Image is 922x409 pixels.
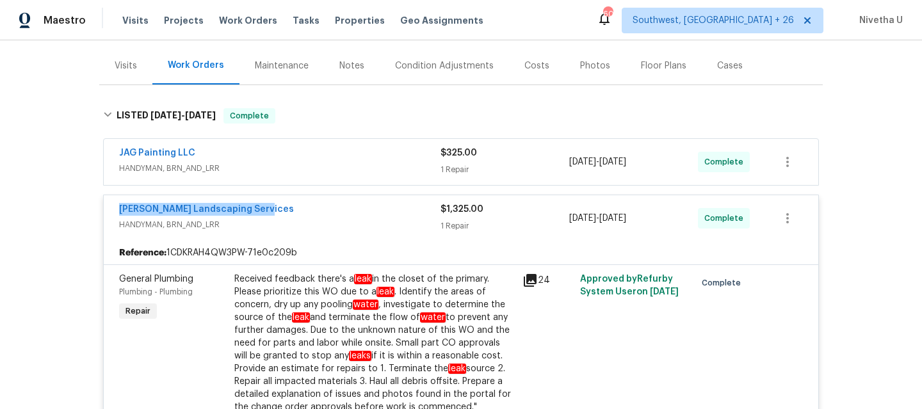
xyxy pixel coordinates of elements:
[854,14,903,27] span: Nivetha U
[599,157,626,166] span: [DATE]
[119,148,195,157] a: JAG Painting LLC
[293,16,319,25] span: Tasks
[219,14,277,27] span: Work Orders
[349,351,371,361] em: leaks
[717,60,743,72] div: Cases
[569,212,626,225] span: -
[117,108,216,124] h6: LISTED
[704,212,748,225] span: Complete
[164,14,204,27] span: Projects
[420,312,446,323] em: water
[448,364,466,374] em: leak
[119,218,441,231] span: HANDYMAN, BRN_AND_LRR
[119,162,441,175] span: HANDYMAN, BRN_AND_LRR
[44,14,86,27] span: Maestro
[255,60,309,72] div: Maintenance
[119,205,294,214] a: [PERSON_NAME] Landscaping Services
[522,273,572,288] div: 24
[441,148,477,157] span: $325.00
[150,111,216,120] span: -
[524,60,549,72] div: Costs
[335,14,385,27] span: Properties
[641,60,686,72] div: Floor Plans
[99,95,823,136] div: LISTED [DATE]-[DATE]Complete
[441,205,483,214] span: $1,325.00
[119,275,193,284] span: General Plumbing
[569,156,626,168] span: -
[603,8,612,20] div: 609
[225,109,274,122] span: Complete
[119,288,193,296] span: Plumbing - Plumbing
[569,157,596,166] span: [DATE]
[122,14,149,27] span: Visits
[580,275,679,296] span: Approved by Refurby System User on
[704,156,748,168] span: Complete
[599,214,626,223] span: [DATE]
[580,60,610,72] div: Photos
[354,274,372,284] em: leak
[569,214,596,223] span: [DATE]
[400,14,483,27] span: Geo Assignments
[185,111,216,120] span: [DATE]
[115,60,137,72] div: Visits
[168,59,224,72] div: Work Orders
[120,305,156,317] span: Repair
[353,300,378,310] em: water
[650,287,679,296] span: [DATE]
[441,163,569,176] div: 1 Repair
[292,312,310,323] em: leak
[441,220,569,232] div: 1 Repair
[339,60,364,72] div: Notes
[150,111,181,120] span: [DATE]
[702,277,746,289] span: Complete
[633,14,794,27] span: Southwest, [GEOGRAPHIC_DATA] + 26
[395,60,494,72] div: Condition Adjustments
[104,241,818,264] div: 1CDKRAH4QW3PW-71e0c209b
[376,287,394,297] em: leak
[119,246,166,259] b: Reference:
